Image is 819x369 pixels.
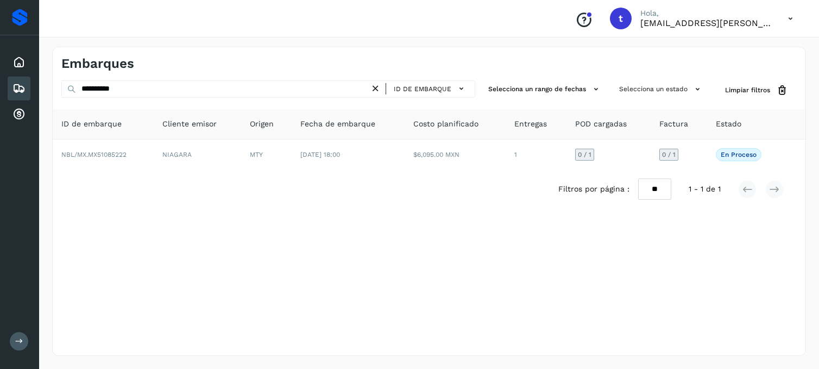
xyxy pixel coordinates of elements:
[390,81,470,97] button: ID de embarque
[575,118,627,130] span: POD cargadas
[716,118,741,130] span: Estado
[514,118,547,130] span: Entregas
[154,139,241,170] td: NIAGARA
[61,151,127,158] span: NBL/MX.MX51085222
[725,85,770,95] span: Limpiar filtros
[615,80,708,98] button: Selecciona un estado
[640,9,771,18] p: Hola,
[8,50,30,74] div: Inicio
[413,118,478,130] span: Costo planificado
[300,151,340,158] span: [DATE] 18:00
[162,118,217,130] span: Cliente emisor
[394,84,451,94] span: ID de embarque
[405,139,506,170] td: $6,095.00 MXN
[721,151,757,158] p: En proceso
[578,151,591,158] span: 0 / 1
[241,139,292,170] td: MTY
[506,139,566,170] td: 1
[662,151,676,158] span: 0 / 1
[640,18,771,28] p: transportes.lg.lozano@gmail.com
[659,118,688,130] span: Factura
[8,77,30,100] div: Embarques
[250,118,274,130] span: Origen
[716,80,797,100] button: Limpiar filtros
[484,80,606,98] button: Selecciona un rango de fechas
[558,183,629,195] span: Filtros por página :
[61,56,134,72] h4: Embarques
[8,103,30,126] div: Cuentas por cobrar
[300,118,375,130] span: Fecha de embarque
[61,118,122,130] span: ID de embarque
[689,183,721,195] span: 1 - 1 de 1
